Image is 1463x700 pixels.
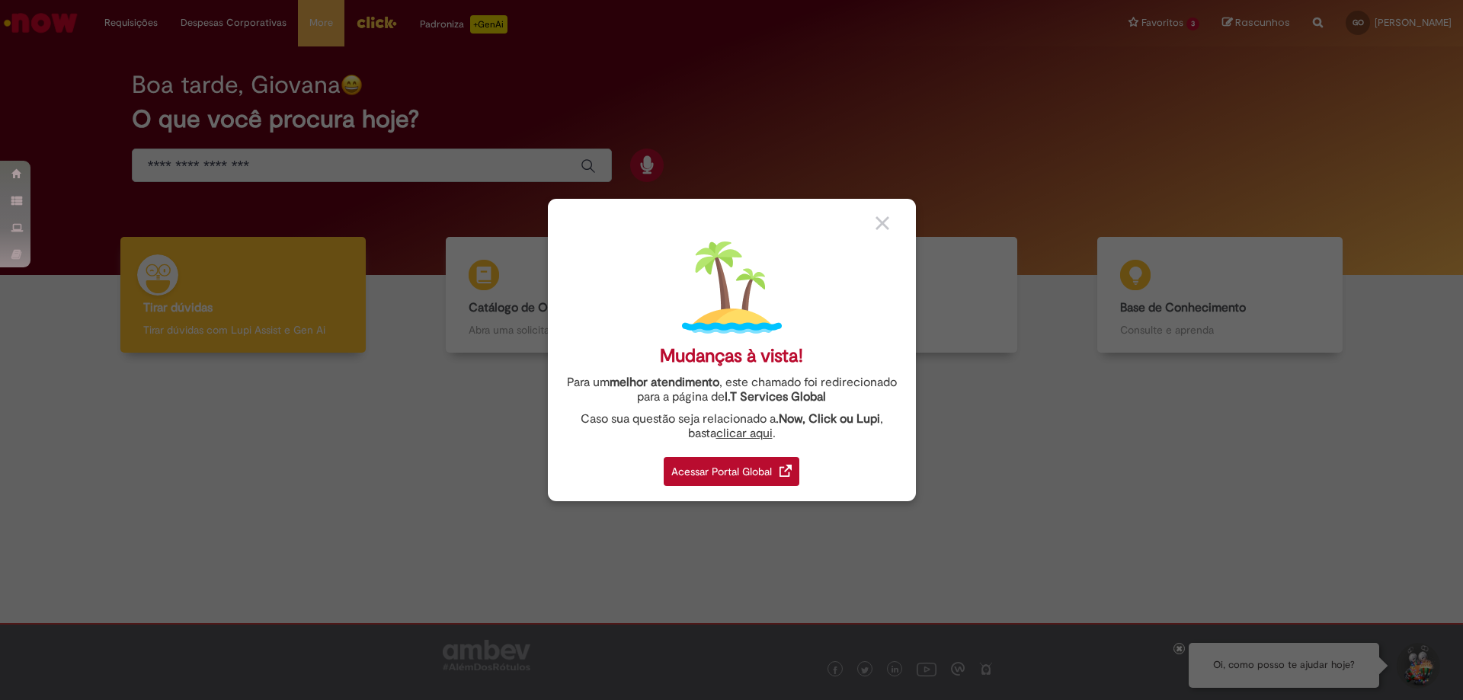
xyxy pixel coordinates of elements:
div: Mudanças à vista! [660,345,803,367]
a: clicar aqui [716,417,773,441]
strong: melhor atendimento [610,375,719,390]
strong: .Now, Click ou Lupi [776,411,880,427]
a: Acessar Portal Global [664,449,799,486]
a: I.T Services Global [725,381,826,404]
img: island.png [682,238,782,337]
div: Acessar Portal Global [664,457,799,486]
img: close_button_grey.png [876,216,889,230]
div: Caso sua questão seja relacionado a , basta . [559,412,904,441]
img: redirect_link.png [780,465,792,477]
div: Para um , este chamado foi redirecionado para a página de [559,376,904,404]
